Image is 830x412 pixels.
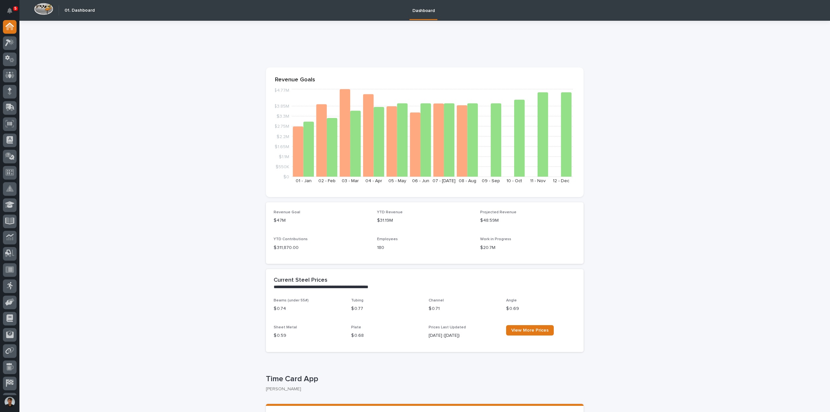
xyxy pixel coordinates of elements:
span: View More Prices [511,328,549,333]
p: $48.59M [480,217,576,224]
span: Employees [377,237,398,241]
h2: Current Steel Prices [274,277,327,284]
span: Beams (under 55#) [274,299,309,302]
tspan: $2.2M [277,134,289,139]
h2: 01. Dashboard [65,8,95,13]
p: $ 0.69 [506,305,576,312]
tspan: $3.85M [274,104,289,109]
button: users-avatar [3,395,17,409]
span: YTD Contributions [274,237,308,241]
p: [PERSON_NAME] [266,386,578,392]
text: 07 - [DATE] [433,179,456,183]
span: Angle [506,299,517,302]
tspan: $4.77M [274,88,289,93]
p: 5 [14,6,17,11]
p: $31.19M [377,217,473,224]
p: $ 0.68 [351,332,421,339]
span: Channel [429,299,444,302]
a: View More Prices [506,325,554,335]
span: Work in Progress [480,237,511,241]
img: Workspace Logo [34,3,53,15]
span: Tubing [351,299,363,302]
span: Plate [351,325,361,329]
div: Notifications5 [8,8,17,18]
p: [DATE] ([DATE]) [429,332,498,339]
span: Projected Revenue [480,210,516,214]
tspan: $2.75M [274,124,289,129]
p: $ 0.59 [274,332,343,339]
p: $47M [274,217,369,224]
p: $ 311,870.00 [274,244,369,251]
button: Notifications [3,4,17,18]
p: $ 0.77 [351,305,421,312]
text: 05 - May [388,179,406,183]
p: 180 [377,244,473,251]
text: 11 - Nov [530,179,546,183]
tspan: $550K [276,164,289,169]
p: $ 0.74 [274,305,343,312]
tspan: $1.65M [275,144,289,149]
text: 06 - Jun [412,179,429,183]
text: 03 - Mar [342,179,359,183]
span: Prices Last Updated [429,325,466,329]
text: 01 - Jan [296,179,312,183]
text: 02 - Feb [318,179,336,183]
p: $20.7M [480,244,576,251]
text: 08 - Aug [459,179,476,183]
tspan: $0 [283,175,289,179]
text: 04 - Apr [365,179,382,183]
text: 10 - Oct [506,179,522,183]
text: 12 - Dec [553,179,569,183]
span: Revenue Goal [274,210,300,214]
p: $ 0.71 [429,305,498,312]
p: Revenue Goals [275,77,575,84]
tspan: $3.3M [277,114,289,119]
p: Time Card App [266,374,581,384]
text: 09 - Sep [482,179,500,183]
span: Sheet Metal [274,325,297,329]
tspan: $1.1M [279,154,289,159]
span: YTD Revenue [377,210,403,214]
